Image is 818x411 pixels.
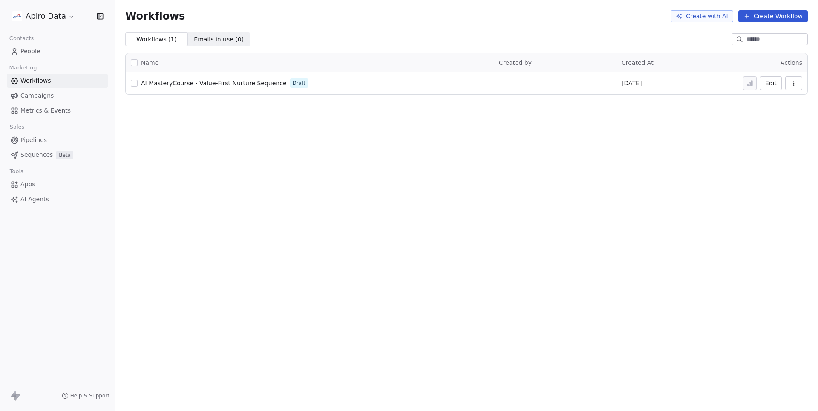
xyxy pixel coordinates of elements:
button: Create Workflow [738,10,808,22]
span: AI Agents [20,195,49,204]
span: Workflows [125,10,185,22]
span: Created by [499,59,532,66]
a: Campaigns [7,89,108,103]
a: SequencesBeta [7,148,108,162]
span: Created At [622,59,654,66]
span: Apiro Data [26,11,66,22]
span: People [20,47,40,56]
span: Apps [20,180,35,189]
span: [DATE] [622,79,642,87]
a: Apps [7,177,108,191]
span: Sales [6,121,28,133]
span: Sequences [20,151,53,159]
button: Edit [760,76,782,90]
a: Workflows [7,74,108,88]
a: AI MasteryCourse - Value-First Nurture Sequence [141,79,287,87]
span: Marketing [6,61,40,74]
a: Metrics & Events [7,104,108,118]
a: Pipelines [7,133,108,147]
span: Pipelines [20,136,47,145]
button: Apiro Data [10,9,77,23]
span: Workflows [20,76,51,85]
span: Metrics & Events [20,106,71,115]
span: Contacts [6,32,37,45]
span: Campaigns [20,91,54,100]
span: Help & Support [70,392,109,399]
span: Tools [6,165,27,178]
span: Name [141,58,158,67]
a: AI Agents [7,192,108,206]
a: Help & Support [62,392,109,399]
span: Actions [781,59,802,66]
span: Draft [293,79,305,87]
a: People [7,44,108,58]
button: Create with AI [671,10,733,22]
span: AI MasteryCourse - Value-First Nurture Sequence [141,80,287,87]
span: Emails in use ( 0 ) [194,35,244,44]
img: Apiro%20data%20colour.png [12,11,22,21]
span: Beta [56,151,73,159]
